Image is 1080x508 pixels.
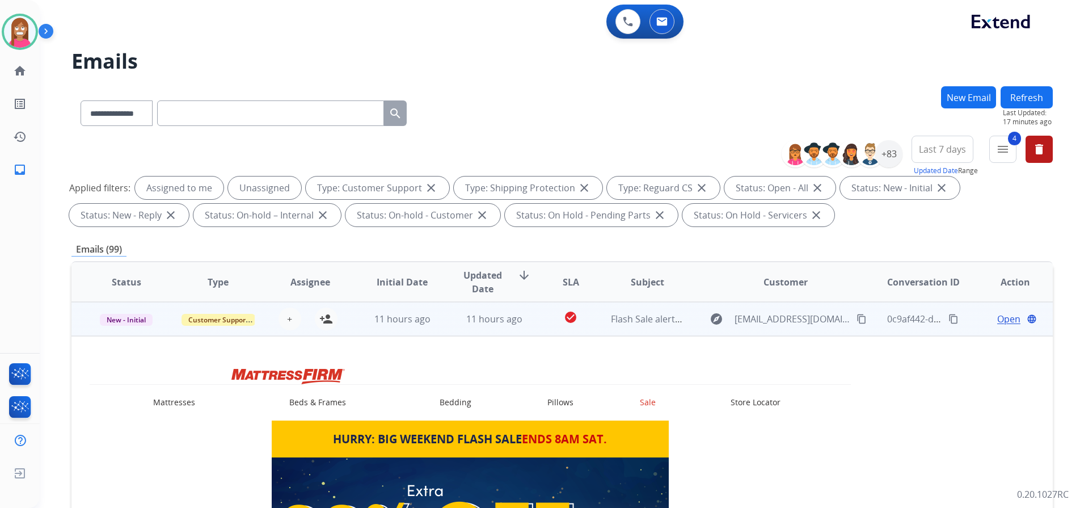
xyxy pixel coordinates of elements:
[724,177,836,199] div: Status: Open - All
[164,208,178,222] mat-icon: close
[914,166,978,175] span: Range
[69,181,130,195] p: Applied filters:
[1032,142,1046,156] mat-icon: delete
[631,275,664,289] span: Subject
[564,310,577,324] mat-icon: check_circle
[466,313,522,325] span: 11 hours ago
[440,397,471,408] a: Bedding
[735,312,850,326] span: [EMAIL_ADDRESS][DOMAIN_NAME]
[653,208,666,222] mat-icon: close
[912,136,973,163] button: Last 7 days
[695,181,708,195] mat-icon: close
[13,130,27,144] mat-icon: history
[997,312,1020,326] span: Open
[887,313,1058,325] span: 0c9af442-d83f-430a-ba2b-694415003645
[517,268,531,282] mat-icon: arrow_downward
[193,204,341,226] div: Status: On-hold – Internal
[316,208,330,222] mat-icon: close
[228,177,301,199] div: Unassigned
[1003,117,1053,127] span: 17 minutes ago
[454,177,602,199] div: Type: Shipping Protection
[4,16,36,48] img: avatar
[1001,86,1053,108] button: Refresh
[961,262,1053,302] th: Action
[640,397,656,408] a: Sale
[840,177,960,199] div: Status: New - Initial
[875,140,902,167] div: +83
[611,313,876,325] span: Flash Sale alert ⚡ Extra 20% off mattresses & more ends 8am
[1003,108,1053,117] span: Last Updated:
[272,421,669,457] td: HURRY: BIG WEEKEND FLASH SALE
[935,181,948,195] mat-icon: close
[577,181,591,195] mat-icon: close
[100,314,153,326] span: New - Initial
[345,204,500,226] div: Status: On-hold - Customer
[989,136,1016,163] button: 4
[458,268,508,296] span: Updated Date
[731,397,781,408] a: Store Locator
[208,275,229,289] span: Type
[319,312,333,326] mat-icon: person_add
[279,308,301,330] button: +
[1017,488,1069,501] p: 0.20.1027RC
[71,242,126,257] p: Emails (99)
[919,147,966,152] span: Last 7 days
[505,204,678,226] div: Status: On Hold - Pending Parts
[941,86,996,108] button: New Email
[231,369,345,384] img: Mattress Firm
[547,397,573,408] a: Pillows
[306,177,449,199] div: Type: Customer Support
[887,275,960,289] span: Conversation ID
[563,275,579,289] span: SLA
[948,314,959,324] mat-icon: content_copy
[13,97,27,111] mat-icon: list_alt
[710,312,723,326] mat-icon: explore
[996,142,1010,156] mat-icon: menu
[90,369,487,384] a: Mattress Firm
[182,314,255,326] span: Customer Support
[71,50,1053,73] h2: Emails
[377,275,428,289] span: Initial Date
[13,163,27,177] mat-icon: inbox
[69,204,189,226] div: Status: New - Reply
[289,397,346,408] a: Beds & Frames
[809,208,823,222] mat-icon: close
[374,313,431,325] span: 11 hours ago
[475,208,489,222] mat-icon: close
[135,177,223,199] div: Assigned to me
[1027,314,1037,324] mat-icon: language
[857,314,867,324] mat-icon: content_copy
[914,166,958,175] button: Updated Date
[424,181,438,195] mat-icon: close
[389,107,402,120] mat-icon: search
[682,204,834,226] div: Status: On Hold - Servicers
[763,275,808,289] span: Customer
[287,312,292,326] span: +
[1008,132,1021,145] span: 4
[522,431,607,447] span: ENDS 8AM SAT.
[290,275,330,289] span: Assignee
[811,181,824,195] mat-icon: close
[153,397,195,408] a: Mattresses
[112,275,141,289] span: Status
[13,64,27,78] mat-icon: home
[607,177,720,199] div: Type: Reguard CS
